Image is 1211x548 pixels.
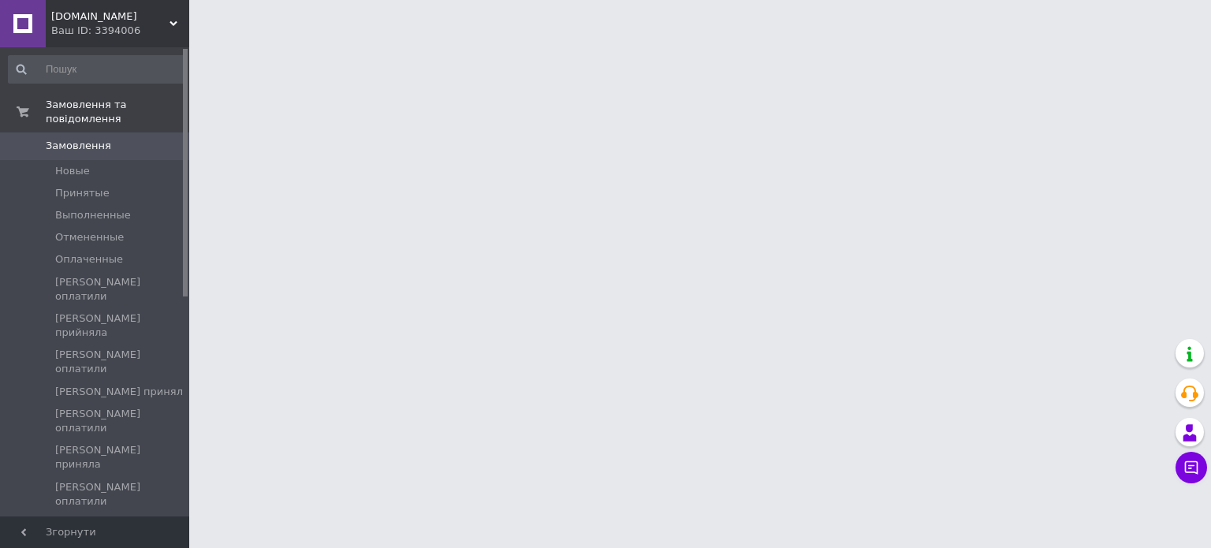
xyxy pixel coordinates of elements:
span: [PERSON_NAME] оплатили [55,348,184,376]
span: [PERSON_NAME] принял [55,385,183,399]
span: [PERSON_NAME] приняла [55,443,184,472]
input: Пошук [8,55,186,84]
span: Оплаченные [55,252,123,267]
span: Новые [55,164,90,178]
button: Чат з покупцем [1176,452,1207,483]
span: [PERSON_NAME] оплатили [55,480,184,509]
span: [PERSON_NAME] оплатили [55,407,184,435]
span: Замовлення та повідомлення [46,98,189,126]
span: Выполненные [55,208,131,222]
span: [PERSON_NAME] прийняла [55,311,184,340]
span: Замовлення [46,139,111,153]
span: familylook.com.ua [51,9,170,24]
span: Отмененные [55,230,124,244]
span: Принятые [55,186,110,200]
div: Ваш ID: 3394006 [51,24,189,38]
span: [PERSON_NAME] оплатили [55,275,184,304]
